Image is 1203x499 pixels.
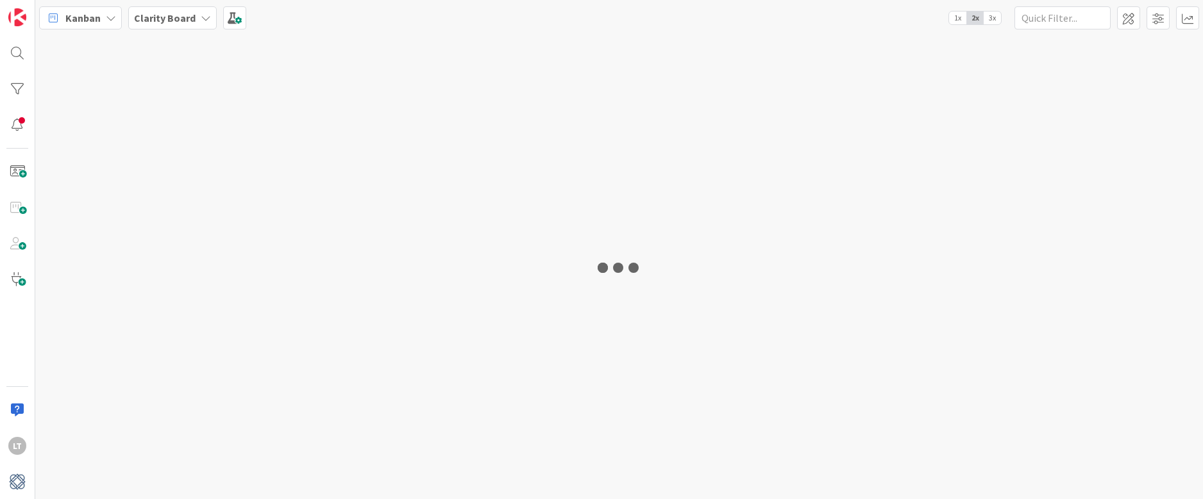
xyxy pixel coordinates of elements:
[8,473,26,491] img: avatar
[1014,6,1111,29] input: Quick Filter...
[8,8,26,26] img: Visit kanbanzone.com
[949,12,966,24] span: 1x
[8,437,26,455] div: LT
[134,12,196,24] b: Clarity Board
[966,12,984,24] span: 2x
[984,12,1001,24] span: 3x
[65,10,101,26] span: Kanban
